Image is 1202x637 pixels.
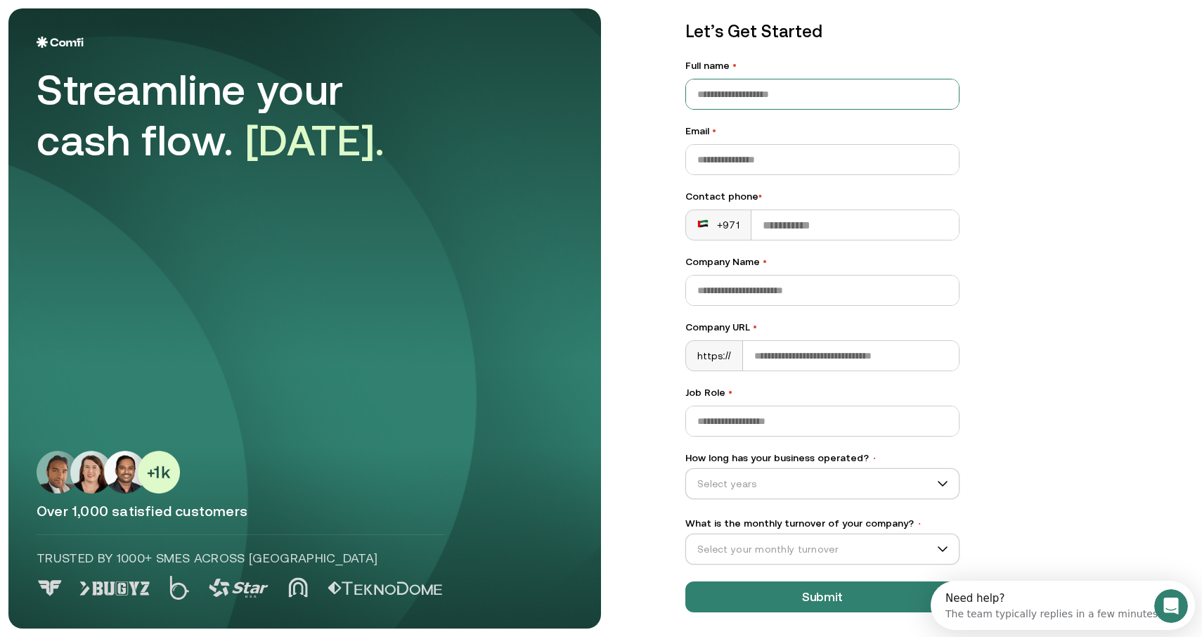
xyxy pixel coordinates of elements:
label: What is the monthly turnover of your company? [685,516,959,531]
div: Streamline your cash flow. [37,65,430,166]
div: Need help? [15,12,231,23]
label: Company URL [685,320,959,335]
p: Trusted by 1000+ SMEs across [GEOGRAPHIC_DATA] [37,549,444,567]
div: https:// [686,341,743,371]
img: Logo 2 [169,576,189,600]
span: • [712,125,716,136]
p: Let’s Get Started [685,19,959,44]
span: • [763,256,767,267]
span: • [728,387,732,398]
img: Logo 4 [288,577,308,598]
div: Open Intercom Messenger [6,6,272,44]
div: Contact phone [685,189,959,204]
button: Submit [685,581,959,612]
img: Logo 1 [79,581,150,596]
img: Logo 3 [209,579,269,598]
div: The team typically replies in a few minutes. [15,23,231,38]
span: [DATE]. [245,116,385,165]
img: Logo [37,37,84,48]
span: • [732,60,737,71]
span: • [872,453,877,463]
label: How long has your business operated? [685,451,959,465]
iframe: Intercom live chat [1154,589,1188,623]
span: • [758,191,762,202]
span: • [917,519,922,529]
label: Full name [685,58,959,73]
img: Logo 5 [328,581,442,596]
span: • [753,321,757,333]
img: Logo 0 [37,580,63,596]
label: Email [685,124,959,139]
iframe: Intercom live chat discovery launcher [931,581,1195,630]
p: Over 1,000 satisfied customers [37,502,573,520]
label: Company Name [685,255,959,269]
label: Job Role [685,385,959,400]
div: +971 [697,218,739,232]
